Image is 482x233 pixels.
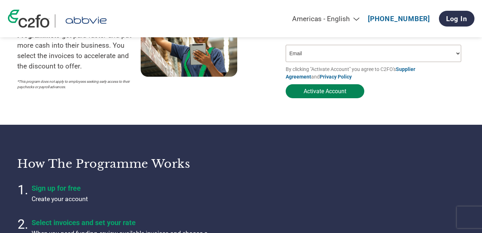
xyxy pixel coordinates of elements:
div: Thinkpiece Partners & AbbVie [3,25,198,34]
div: Inavlid Email Address [286,38,371,42]
img: supply chain worker [141,6,237,77]
img: c2fo logo [8,10,50,28]
a: Supplier Agreement [286,66,415,80]
p: *This program does not apply to employees seeking early access to their paychecks or payroll adva... [17,79,134,90]
strong: AbbVie Early Payment Programme [17,21,96,39]
div: C2FO Customer Success [3,3,198,22]
h3: How the programme works [17,157,232,171]
a: Privacy Policy [320,74,352,80]
a: [PHONE_NUMBER] [368,15,430,23]
div: Inavlid Phone Number [375,38,461,42]
img: AbbVie [61,14,112,28]
p: Create your account [32,194,211,204]
button: Activate Account [286,84,364,98]
a: Log In [439,11,474,27]
p: By clicking "Activate Account" you agree to C2FO's and [286,66,465,81]
p: Thinkpiece Partners Uses C2FO to Manage the Challenge of Massive Growth and is making its mark as... [3,42,198,71]
h4: Sign up for free [32,184,211,192]
p: Suppliers choose C2FO and the to get paid faster and put more cash into their business. You selec... [17,10,141,72]
h4: Select invoices and set your rate [32,218,211,227]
